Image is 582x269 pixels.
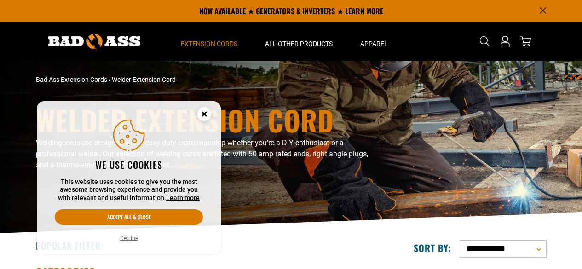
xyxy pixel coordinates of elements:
[36,75,372,85] nav: breadcrumbs
[36,240,104,252] h2: Popular Filter:
[265,40,333,48] span: All Other Products
[346,22,402,61] summary: Apparel
[36,137,372,171] p: Welding
[48,34,140,49] img: Bad Ass Extension Cords
[167,22,251,61] summary: Extension Cords
[55,178,203,202] p: This website uses cookies to give you the most awesome browsing experience and provide you with r...
[36,138,368,169] span: cords are designed with heavy-duty craftsmanship whether you’re a DIY enthusiast or a professiona...
[36,76,107,83] a: Bad Ass Extension Cords
[109,76,110,83] span: ›
[37,101,221,255] aside: Cookie Consent
[36,106,372,134] h1: Welder Extension Cord
[414,242,451,254] label: Sort by:
[55,209,203,225] button: Accept all & close
[360,40,388,48] span: Apparel
[112,76,176,83] span: Welder Extension Cord
[55,159,203,171] h2: We use cookies
[478,34,492,49] summary: Search
[251,22,346,61] summary: All Other Products
[117,234,141,243] button: Decline
[166,194,200,201] a: Learn more
[181,40,237,48] span: Extension Cords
